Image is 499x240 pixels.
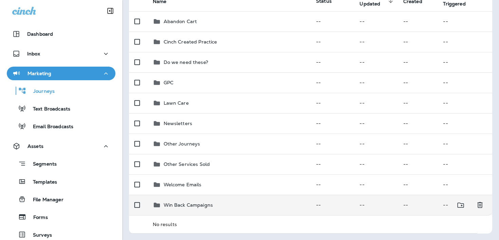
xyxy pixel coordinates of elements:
[164,161,210,167] p: Other Services Sold
[398,154,438,174] td: --
[354,93,398,113] td: --
[311,93,354,113] td: --
[164,141,200,147] p: Other Journeys
[147,215,477,233] td: No results
[311,174,354,195] td: --
[26,161,57,168] p: Segments
[311,195,354,215] td: --
[354,174,398,195] td: --
[438,52,492,72] td: --
[311,32,354,52] td: --
[398,93,438,113] td: --
[438,113,492,134] td: --
[438,11,492,32] td: --
[354,134,398,154] td: --
[398,32,438,52] td: --
[438,195,477,215] td: --
[164,182,202,187] p: Welcome Emails
[26,88,55,95] p: Journeys
[398,195,438,215] td: --
[164,80,173,85] p: GPC
[398,174,438,195] td: --
[27,51,40,56] p: Inbox
[26,232,52,239] p: Surveys
[7,139,115,153] button: Assets
[7,101,115,116] button: Text Broadcasts
[354,154,398,174] td: --
[26,106,70,113] p: Text Broadcasts
[311,11,354,32] td: --
[473,198,487,212] button: Delete
[164,59,208,65] p: Do we need these?
[438,134,492,154] td: --
[398,134,438,154] td: --
[354,11,398,32] td: --
[354,195,398,215] td: --
[311,113,354,134] td: --
[7,47,115,61] button: Inbox
[311,72,354,93] td: --
[438,174,492,195] td: --
[398,52,438,72] td: --
[7,192,115,206] button: File Manager
[7,67,115,80] button: Marketing
[454,198,468,212] button: Move to folder
[7,156,115,171] button: Segments
[438,32,492,52] td: --
[164,19,197,24] p: Abandon Cart
[354,72,398,93] td: --
[7,210,115,224] button: Forms
[27,71,51,76] p: Marketing
[438,93,492,113] td: --
[164,202,213,208] p: Win Back Campaigns
[26,197,63,203] p: File Manager
[354,113,398,134] td: --
[26,215,48,221] p: Forms
[164,39,217,45] p: Cinch Created Practice
[354,52,398,72] td: --
[398,113,438,134] td: --
[354,32,398,52] td: --
[438,72,492,93] td: --
[27,31,53,37] p: Dashboard
[7,119,115,133] button: Email Broadcasts
[7,84,115,98] button: Journeys
[398,11,438,32] td: --
[398,72,438,93] td: --
[101,4,120,18] button: Collapse Sidebar
[7,174,115,189] button: Templates
[164,100,189,106] p: Lawn Care
[311,134,354,154] td: --
[27,143,43,149] p: Assets
[311,154,354,174] td: --
[26,124,73,130] p: Email Broadcasts
[311,52,354,72] td: --
[164,121,192,126] p: Newsletters
[438,154,492,174] td: --
[26,179,57,186] p: Templates
[7,27,115,41] button: Dashboard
